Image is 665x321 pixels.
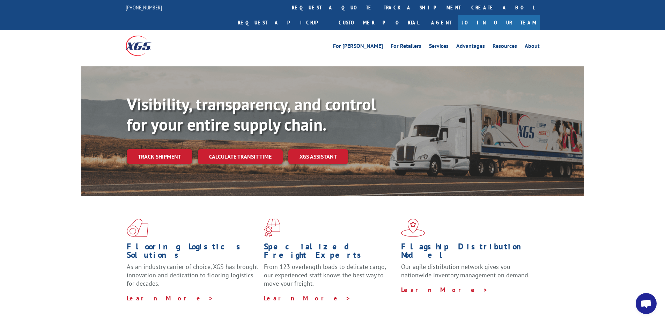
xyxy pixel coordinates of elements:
a: Track shipment [127,149,192,164]
a: Open chat [636,293,657,314]
h1: Specialized Freight Experts [264,242,396,263]
a: Calculate transit time [198,149,283,164]
img: xgs-icon-total-supply-chain-intelligence-red [127,219,148,237]
img: xgs-icon-flagship-distribution-model-red [401,219,425,237]
a: Learn More > [264,294,351,302]
h1: Flooring Logistics Solutions [127,242,259,263]
a: Services [429,43,449,51]
img: xgs-icon-focused-on-flooring-red [264,219,280,237]
a: Learn More > [401,286,488,294]
a: For [PERSON_NAME] [333,43,383,51]
a: Customer Portal [333,15,424,30]
span: As an industry carrier of choice, XGS has brought innovation and dedication to flooring logistics... [127,263,258,287]
a: About [525,43,540,51]
a: Advantages [456,43,485,51]
b: Visibility, transparency, and control for your entire supply chain. [127,93,376,135]
h1: Flagship Distribution Model [401,242,533,263]
a: Agent [424,15,458,30]
a: For Retailers [391,43,421,51]
a: Resources [493,43,517,51]
a: Request a pickup [232,15,333,30]
a: Learn More > [127,294,214,302]
a: [PHONE_NUMBER] [126,4,162,11]
a: XGS ASSISTANT [288,149,348,164]
span: Our agile distribution network gives you nationwide inventory management on demand. [401,263,530,279]
a: Join Our Team [458,15,540,30]
p: From 123 overlength loads to delicate cargo, our experienced staff knows the best way to move you... [264,263,396,294]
